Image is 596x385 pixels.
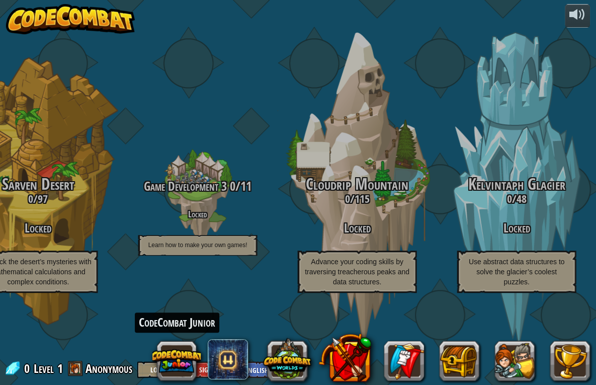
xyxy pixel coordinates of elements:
[305,258,409,286] span: Advance your coding skills by traversing treacherous peaks and data structures.
[38,191,48,206] span: 97
[354,191,369,206] span: 115
[437,193,596,205] h3: /
[516,191,526,206] span: 48
[57,360,63,376] span: 1
[2,173,74,195] span: Sarven Desert
[306,173,408,195] span: Cloudrip Mountain
[34,360,54,377] span: Level
[240,178,251,195] span: 11
[227,178,235,195] span: 0
[148,242,247,249] span: Learn how to make your own games!
[437,221,596,235] h3: Locked
[137,361,183,378] button: Log In
[6,4,135,34] img: CodeCombat - Learn how to code by playing a game
[468,258,564,286] span: Use abstract data structures to solve the glacier’s coolest puzzles.
[565,4,590,28] button: Adjust volume
[118,180,277,193] h3: /
[277,193,437,205] h3: /
[144,178,227,195] span: Game Development 3
[506,191,512,206] span: 0
[135,313,219,333] div: CodeCombat Junior
[28,191,33,206] span: 0
[468,173,565,195] span: Kelvintaph Glacier
[345,191,350,206] span: 0
[86,360,132,376] span: Anonymous
[118,209,277,219] h4: Locked
[277,221,437,235] h3: Locked
[24,360,33,376] span: 0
